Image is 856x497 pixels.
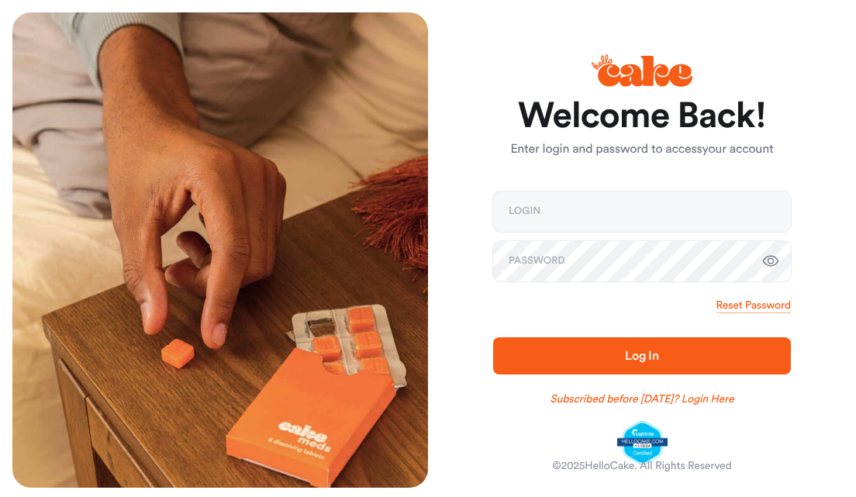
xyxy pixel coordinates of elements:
div: © 2025 HelloCake. All Rights Reserved [552,458,731,474]
a: Subscribed before [DATE]? Login Here [551,392,734,407]
button: Log In [493,337,791,374]
a: Reset Password [716,298,791,313]
h1: Welcome Back! [493,98,791,135]
p: Enter login and password to access your account [493,140,791,159]
span: Log In [625,350,659,362]
img: legit-script-certified.png [617,421,668,464]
